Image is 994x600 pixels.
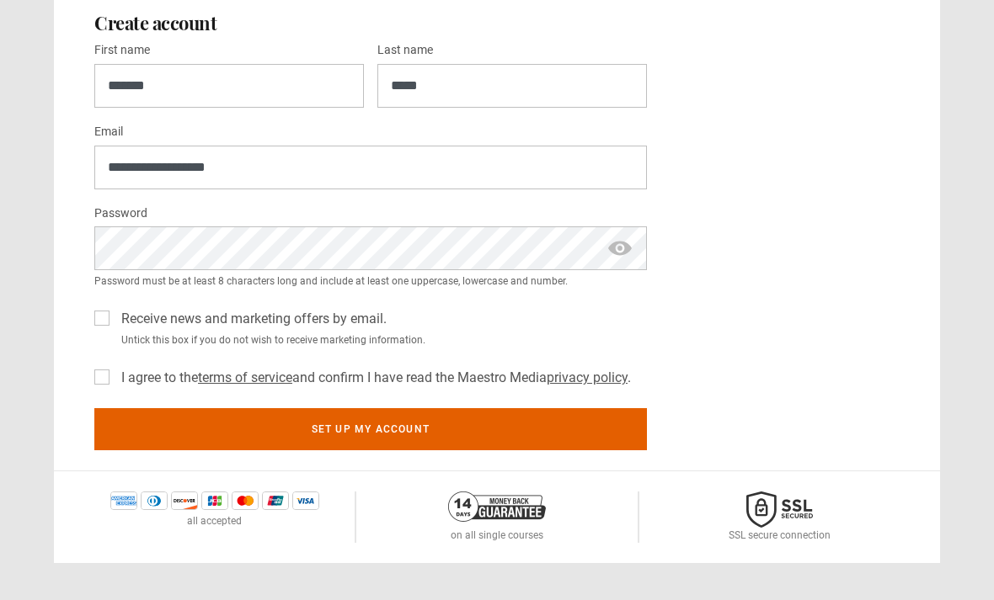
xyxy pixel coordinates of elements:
a: privacy policy [547,370,628,386]
p: on all single courses [451,528,543,544]
label: Email [94,123,123,143]
img: 14-day-money-back-guarantee-42d24aedb5115c0ff13b.png [448,492,546,523]
button: Set up my account [94,409,647,451]
a: terms of service [198,370,292,386]
img: unionpay [262,492,289,511]
img: diners [141,492,168,511]
label: I agree to the and confirm I have read the Maestro Media . [115,369,631,389]
h2: Create account [94,13,900,34]
small: Password must be at least 8 characters long and include at least one uppercase, lowercase and num... [94,274,647,289]
label: Receive news and marketing offers by email. [115,310,387,330]
label: Password [94,204,147,225]
img: jcb [201,492,228,511]
p: all accepted [187,514,242,529]
img: mastercard [232,492,259,511]
label: Last name [377,41,433,61]
label: First name [94,41,150,61]
span: show password [607,227,633,271]
img: visa [292,492,319,511]
img: amex [110,492,137,511]
p: SSL secure connection [729,528,831,544]
small: Untick this box if you do not wish to receive marketing information. [115,333,647,348]
img: discover [171,492,198,511]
